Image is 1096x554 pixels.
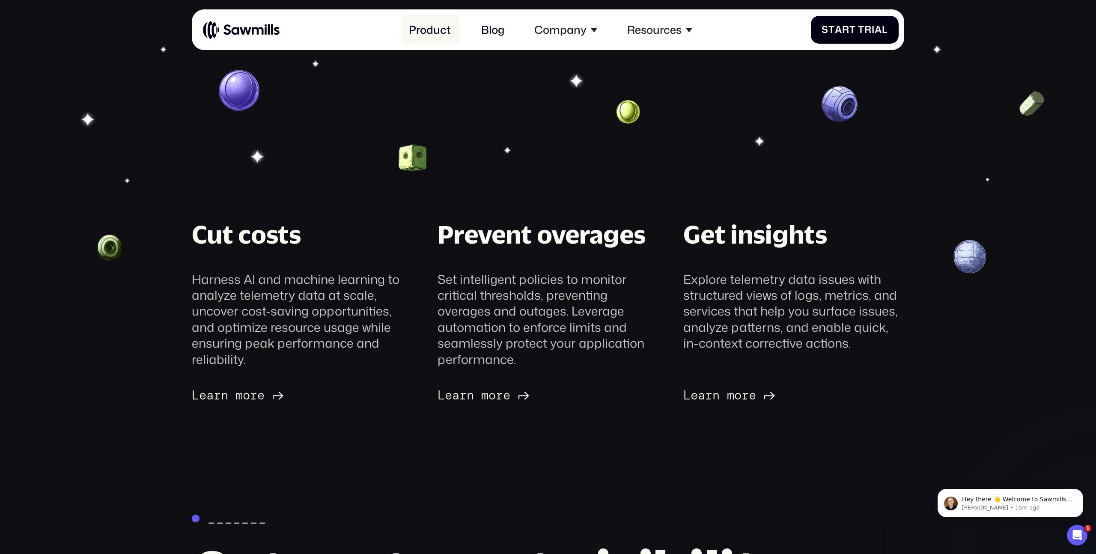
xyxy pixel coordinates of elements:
span: i [872,24,875,36]
span: e [691,388,698,403]
span: a [875,24,882,36]
span: n [221,388,228,403]
span: r [250,388,257,403]
div: Prevent overages [438,218,646,251]
span: a [835,24,842,36]
span: a [206,388,214,403]
div: Cut costs [192,218,301,251]
span: r [705,388,712,403]
a: Learnmore [438,388,530,403]
span: t [828,24,835,36]
span: o [488,388,496,403]
div: Company [534,23,587,36]
span: m [235,388,243,403]
span: r [742,388,749,403]
span: T [858,24,864,36]
span: n [467,388,474,403]
div: _______ [208,511,267,526]
span: L [683,388,691,403]
div: Company [526,15,605,45]
div: Resources [627,23,682,36]
div: Get insights [683,218,827,251]
span: e [749,388,756,403]
div: Set intelligent policies to monitor critical thresholds, preventing overages and outages. Leverag... [438,271,658,368]
span: r [214,388,221,403]
span: S [822,24,828,36]
span: e [199,388,206,403]
div: Explore telemetry data issues with structured views of logs, metrics, and services that help you ... [683,271,904,351]
span: o [734,388,742,403]
p: Message from Winston, sent 15m ago [37,33,148,41]
a: Product [401,15,459,45]
span: a [698,388,705,403]
span: o [243,388,250,403]
div: Resources [619,15,700,45]
span: t [849,24,856,36]
span: r [459,388,467,403]
iframe: Intercom notifications message [925,471,1096,531]
span: e [257,388,265,403]
a: Learnmore [192,388,284,403]
a: StartTrial [811,16,899,44]
span: m [727,388,734,403]
iframe: Intercom live chat [1067,525,1087,545]
div: Harness AI and machine learning to analyze telemetry data at scale, uncover cost-saving opportuni... [192,271,413,368]
span: m [481,388,488,403]
span: n [712,388,720,403]
span: r [842,24,849,36]
a: Blog [473,15,512,45]
span: a [452,388,459,403]
span: l [882,24,888,36]
span: L [438,388,445,403]
span: r [864,24,872,36]
span: e [503,388,510,403]
span: L [192,388,199,403]
span: e [445,388,452,403]
a: Learnmore [683,388,775,403]
span: r [496,388,503,403]
span: Hey there 👋 Welcome to Sawmills. The smart telemetry management platform that solves cost, qualit... [37,25,147,74]
span: 1 [1084,525,1091,532]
